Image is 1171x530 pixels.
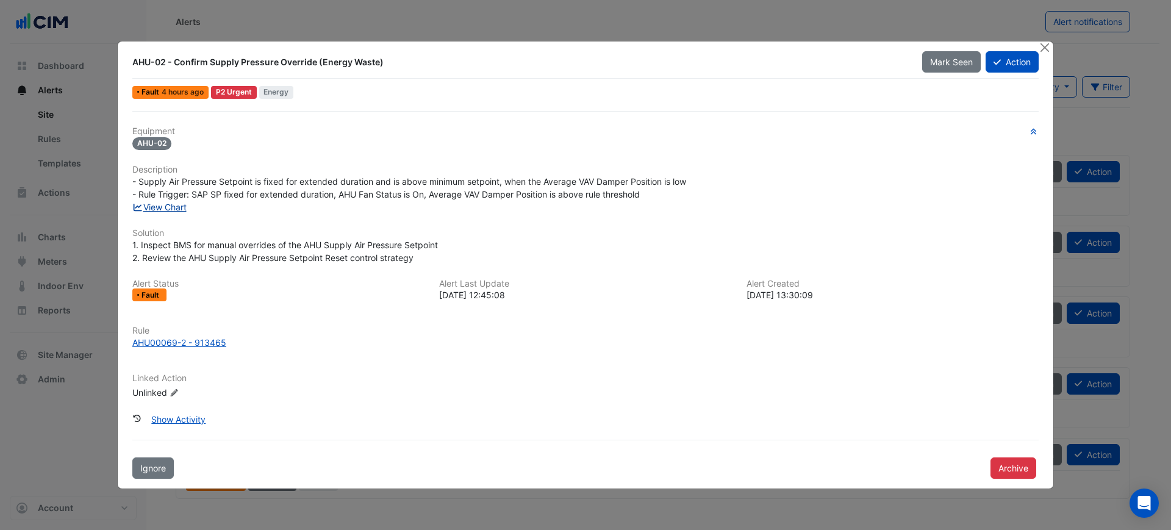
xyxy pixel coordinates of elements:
h6: Solution [132,228,1039,238]
a: View Chart [132,202,187,212]
div: AHU00069-2 - 913465 [132,336,226,349]
h6: Description [132,165,1039,175]
span: Fault [141,292,162,299]
span: Fault [141,88,162,96]
span: Mark Seen [930,57,973,67]
h6: Alert Last Update [439,279,731,289]
h6: Alert Status [132,279,424,289]
div: [DATE] 13:30:09 [747,288,1039,301]
div: [DATE] 12:45:08 [439,288,731,301]
span: Ignore [140,463,166,473]
h6: Linked Action [132,373,1039,384]
div: Unlinked [132,386,279,399]
div: P2 Urgent [211,86,257,99]
h6: Rule [132,326,1039,336]
button: Ignore [132,457,174,479]
span: AHU-02 [132,137,171,150]
span: - Supply Air Pressure Setpoint is fixed for extended duration and is above minimum setpoint, when... [132,176,686,199]
div: Open Intercom Messenger [1130,489,1159,518]
h6: Alert Created [747,279,1039,289]
a: AHU00069-2 - 913465 [132,336,1039,349]
span: Thu 14-Aug-2025 12:45 AEST [162,87,204,96]
div: AHU-02 - Confirm Supply Pressure Override (Energy Waste) [132,56,908,68]
span: 1. Inspect BMS for manual overrides of the AHU Supply Air Pressure Setpoint 2. Review the AHU Sup... [132,240,438,263]
button: Close [1038,41,1051,54]
span: Energy [259,86,294,99]
button: Action [986,51,1039,73]
button: Archive [990,457,1036,479]
button: Show Activity [143,409,213,430]
fa-icon: Edit Linked Action [170,389,179,398]
button: Mark Seen [922,51,981,73]
h6: Equipment [132,126,1039,137]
